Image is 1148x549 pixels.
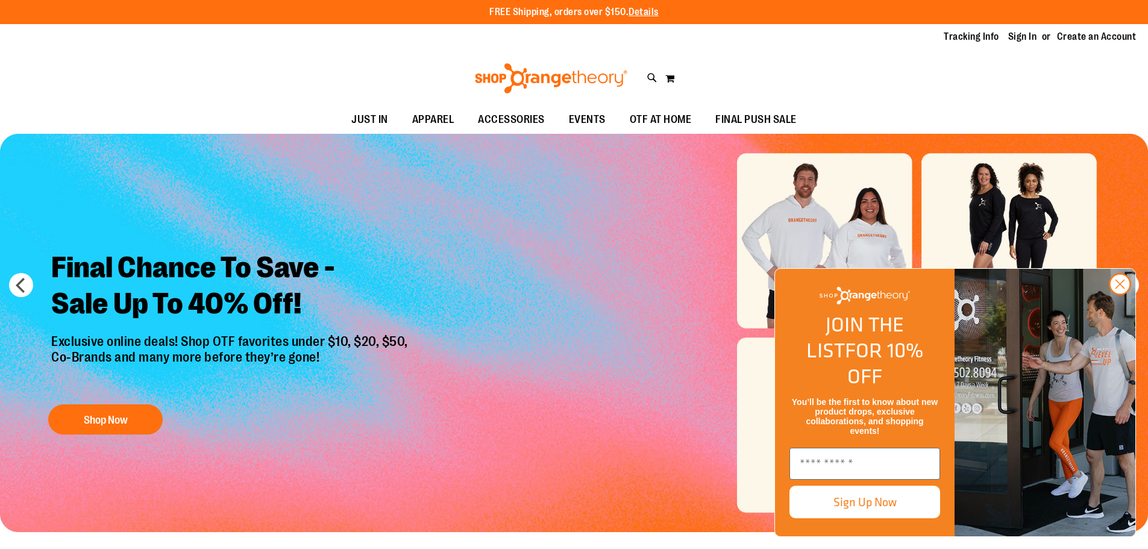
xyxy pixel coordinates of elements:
[339,106,400,134] a: JUST IN
[715,106,797,133] span: FINAL PUSH SALE
[629,7,659,17] a: Details
[42,334,420,393] p: Exclusive online deals! Shop OTF favorites under $10, $20, $50, Co-Brands and many more before th...
[1109,273,1131,295] button: Close dialog
[412,106,454,133] span: APPAREL
[955,269,1135,536] img: Shop Orangtheory
[351,106,388,133] span: JUST IN
[762,256,1148,549] div: FLYOUT Form
[820,287,910,304] img: Shop Orangetheory
[48,404,163,434] button: Shop Now
[42,240,420,334] h2: Final Chance To Save - Sale Up To 40% Off!
[1008,30,1037,43] a: Sign In
[845,335,923,391] span: FOR 10% OFF
[42,240,420,441] a: Final Chance To Save -Sale Up To 40% Off! Exclusive online deals! Shop OTF favorites under $10, $...
[944,30,999,43] a: Tracking Info
[1057,30,1137,43] a: Create an Account
[473,63,629,93] img: Shop Orangetheory
[489,5,659,19] p: FREE Shipping, orders over $150.
[557,106,618,134] a: EVENTS
[466,106,557,134] a: ACCESSORIES
[618,106,704,134] a: OTF AT HOME
[792,397,938,436] span: You’ll be the first to know about new product drops, exclusive collaborations, and shopping events!
[789,448,940,480] input: Enter email
[400,106,466,134] a: APPAREL
[569,106,606,133] span: EVENTS
[478,106,545,133] span: ACCESSORIES
[806,309,904,365] span: JOIN THE LIST
[703,106,809,134] a: FINAL PUSH SALE
[9,273,33,297] button: prev
[789,486,940,518] button: Sign Up Now
[630,106,692,133] span: OTF AT HOME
